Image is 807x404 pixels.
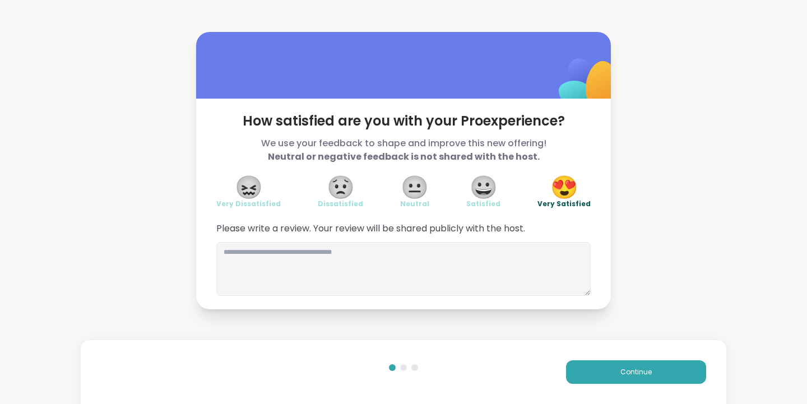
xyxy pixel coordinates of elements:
[327,177,355,197] span: 😟
[401,177,429,197] span: 😐
[550,177,578,197] span: 😍
[318,199,363,208] span: Dissatisfied
[216,137,591,164] span: We use your feedback to shape and improve this new offering!
[470,177,498,197] span: 😀
[216,112,591,130] span: How satisfied are you with your Pro experience?
[532,29,644,141] img: ShareWell Logomark
[235,177,263,197] span: 😖
[620,367,652,377] span: Continue
[216,222,591,235] span: Please write a review. Your review will be shared publicly with the host.
[400,199,429,208] span: Neutral
[566,360,706,384] button: Continue
[537,199,591,208] span: Very Satisfied
[268,150,540,163] b: Neutral or negative feedback is not shared with the host.
[466,199,500,208] span: Satisfied
[216,199,281,208] span: Very Dissatisfied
